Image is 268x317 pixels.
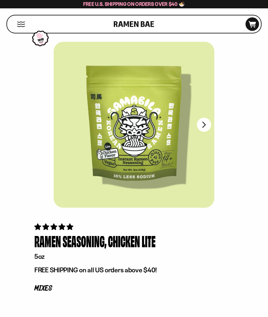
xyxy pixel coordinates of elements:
div: Ramen [34,232,61,251]
div: Lite [142,232,156,251]
p: Mixes [34,285,234,292]
button: Next [197,118,211,132]
button: Mobile Menu Trigger [17,22,25,27]
div: Chicken [108,232,140,251]
p: 5oz [34,252,234,261]
p: FREE SHIPPING on all US orders above $40! [34,266,234,274]
div: Seasoning, [63,232,106,251]
span: 5.00 stars [34,223,75,231]
span: Free U.S. Shipping on Orders over $40 🍜 [83,1,185,7]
